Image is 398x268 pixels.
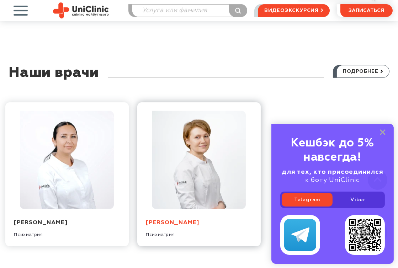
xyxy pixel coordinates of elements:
div: Психиатрия [146,227,252,238]
span: записаться [349,8,384,13]
a: Viber [333,193,383,207]
div: к боту UniClinic [280,168,385,184]
a: Telegram [282,193,333,207]
button: записаться [340,4,393,17]
div: Наши врачи [9,65,99,92]
span: видеоэкскурсия [264,5,319,17]
a: [PERSON_NAME] [14,220,67,226]
div: Психиатрия [14,227,120,238]
img: Site [53,2,109,18]
a: видеоэкскурсия [258,4,330,17]
a: подробнее [333,65,389,78]
a: Чередниченко Наталья Валерьевна [152,157,246,162]
img: Вербицкая Юлия Владимировна [20,111,114,209]
b: для тех, кто присоединился [282,169,383,175]
span: подробнее [343,65,378,77]
div: Кешбэк до 5% навсегда! [280,136,385,165]
a: [PERSON_NAME] [146,220,199,226]
img: Чередниченко Наталья Валерьевна [152,111,246,209]
a: Вербицкая Юлия Владимировна [20,157,114,162]
input: Услуга или фамилия [132,5,247,17]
